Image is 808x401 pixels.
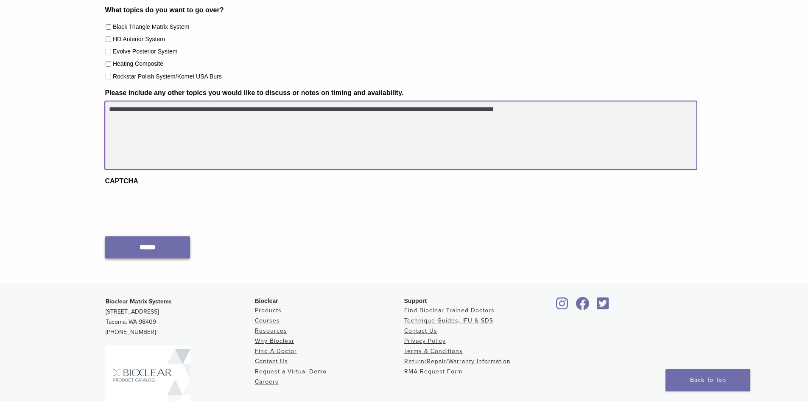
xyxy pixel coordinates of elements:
[106,297,255,337] p: [STREET_ADDRESS] Tacoma, WA 98409 [PHONE_NUMBER]
[404,358,511,365] a: Return/Repair/Warranty Information
[594,302,612,311] a: Bioclear
[255,317,280,324] a: Courses
[404,297,427,304] span: Support
[404,307,495,314] a: Find Bioclear Trained Doctors
[554,302,571,311] a: Bioclear
[255,327,287,334] a: Resources
[113,47,178,56] label: Evolve Posterior System
[404,368,462,375] a: RMA Request Form
[113,22,190,31] label: Black Triangle Matrix System
[105,177,138,186] label: CAPTCHA
[404,327,437,334] a: Contact Us
[255,307,282,314] a: Products
[105,89,404,98] label: Please include any other topics you would like to discuss or notes on timing and availability.
[106,298,172,305] strong: Bioclear Matrix Systems
[113,59,163,68] label: Heating Composite
[573,302,593,311] a: Bioclear
[404,337,446,345] a: Privacy Policy
[255,368,327,375] a: Request a Virtual Demo
[404,348,463,355] a: Terms & Conditions
[255,378,279,385] a: Careers
[255,297,278,304] span: Bioclear
[105,190,234,223] iframe: reCAPTCHA
[255,337,294,345] a: Why Bioclear
[404,317,493,324] a: Technique Guides, IFU & SDS
[105,6,224,15] label: What topics do you want to go over?
[113,35,165,44] label: HD Anterior System
[113,72,222,81] label: Rockstar Polish System/Komet USA Burs
[665,369,750,391] a: Back To Top
[255,348,297,355] a: Find A Doctor
[255,358,288,365] a: Contact Us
